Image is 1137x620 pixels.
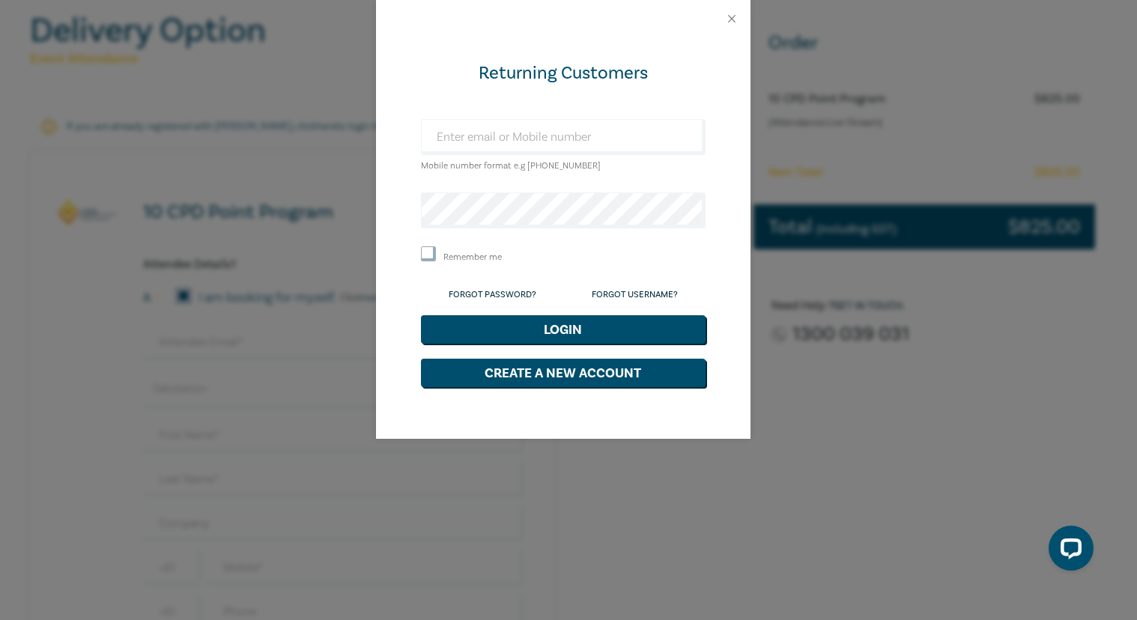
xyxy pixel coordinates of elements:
[449,289,536,300] a: Forgot Password?
[443,251,502,264] label: Remember me
[725,12,739,25] button: Close
[1037,520,1100,583] iframe: LiveChat chat widget
[421,160,601,171] small: Mobile number format e.g [PHONE_NUMBER]
[421,359,706,387] button: Create a New Account
[421,61,706,85] div: Returning Customers
[421,119,706,155] input: Enter email or Mobile number
[421,315,706,344] button: Login
[592,289,678,300] a: Forgot Username?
